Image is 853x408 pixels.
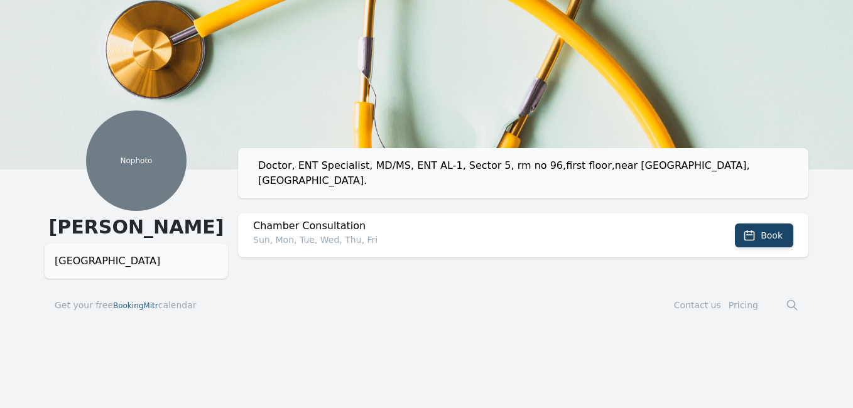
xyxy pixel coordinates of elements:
[113,301,158,310] span: BookingMitr
[253,218,680,234] h2: Chamber Consultation
[761,229,783,242] span: Book
[55,299,197,311] a: Get your freeBookingMitrcalendar
[258,158,798,188] div: Doctor, ENT Specialist, MD/MS, ENT AL-1, Sector 5, rm no 96,first floor,near [GEOGRAPHIC_DATA], [...
[86,156,187,166] p: No photo
[729,300,758,310] a: Pricing
[45,216,228,239] h1: [PERSON_NAME]
[253,234,680,246] p: Sun, Mon, Tue, Wed, Thu, Fri
[674,300,721,310] a: Contact us
[55,254,218,269] div: [GEOGRAPHIC_DATA]
[735,223,793,247] button: Book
